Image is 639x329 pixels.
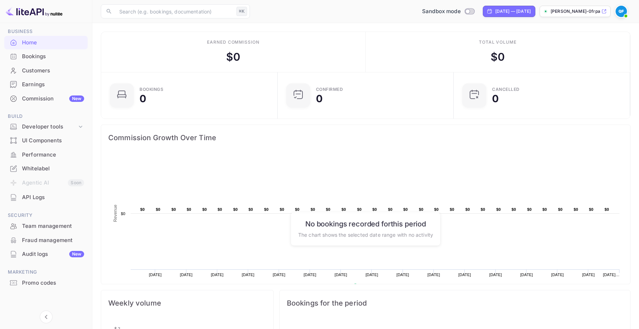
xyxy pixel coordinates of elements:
[603,273,620,277] text: [DATE]…
[149,273,162,277] text: [DATE]
[492,87,520,92] div: CANCELLED
[397,273,409,277] text: [DATE]
[419,207,424,212] text: $0
[4,64,88,77] a: Customers
[121,212,125,216] text: $0
[22,81,84,89] div: Earnings
[22,39,84,47] div: Home
[616,6,627,17] img: Quinn Flagg
[492,94,499,104] div: 0
[360,284,378,289] text: Revenue
[40,311,53,323] button: Collapse navigation
[4,36,88,49] a: Home
[311,207,315,212] text: $0
[6,6,62,17] img: LiteAPI logo
[4,50,88,63] a: Bookings
[357,207,362,212] text: $0
[326,207,331,212] text: $0
[108,297,266,309] span: Weekly volume
[22,137,84,145] div: UI Components
[4,134,88,147] a: UI Components
[4,148,88,161] a: Performance
[4,247,88,261] a: Audit logsNew
[316,87,343,92] div: Confirmed
[388,207,393,212] text: $0
[366,273,378,277] text: [DATE]
[527,207,532,212] text: $0
[242,273,255,277] text: [DATE]
[264,207,269,212] text: $0
[140,207,145,212] text: $0
[4,191,88,204] a: API Logs
[22,151,84,159] div: Performance
[4,78,88,92] div: Earnings
[481,207,485,212] text: $0
[4,78,88,91] a: Earnings
[558,207,563,212] text: $0
[207,39,260,45] div: Earned commission
[551,273,564,277] text: [DATE]
[4,247,88,261] div: Audit logsNew
[211,273,224,277] text: [DATE]
[316,94,323,104] div: 0
[574,207,578,212] text: $0
[4,276,88,290] div: Promo codes
[4,234,88,247] a: Fraud management
[512,207,516,212] text: $0
[542,207,547,212] text: $0
[22,193,84,202] div: API Logs
[4,64,88,78] div: Customers
[427,273,440,277] text: [DATE]
[187,207,191,212] text: $0
[403,207,408,212] text: $0
[22,165,84,173] div: Whitelabel
[298,231,433,238] p: The chart shows the selected date range with no activity
[458,273,471,277] text: [DATE]
[4,113,88,120] span: Build
[4,162,88,175] a: Whitelabel
[605,207,609,212] text: $0
[140,94,146,104] div: 0
[287,297,623,309] span: Bookings for the period
[22,236,84,245] div: Fraud management
[4,92,88,105] a: CommissionNew
[113,204,118,222] text: Revenue
[434,207,439,212] text: $0
[156,207,160,212] text: $0
[4,134,88,148] div: UI Components
[372,207,377,212] text: $0
[4,121,88,133] div: Developer tools
[4,162,88,176] div: Whitelabel
[273,273,285,277] text: [DATE]
[180,273,193,277] text: [DATE]
[69,95,84,102] div: New
[4,92,88,106] div: CommissionNew
[491,49,505,65] div: $ 0
[140,87,163,92] div: Bookings
[496,207,501,212] text: $0
[22,95,84,103] div: Commission
[202,207,207,212] text: $0
[233,207,238,212] text: $0
[295,207,300,212] text: $0
[422,7,461,16] span: Sandbox mode
[4,276,88,289] a: Promo codes
[4,219,88,233] div: Team management
[334,273,347,277] text: [DATE]
[450,207,454,212] text: $0
[69,251,84,257] div: New
[582,273,595,277] text: [DATE]
[4,212,88,219] span: Security
[4,219,88,232] a: Team management
[551,8,600,15] p: [PERSON_NAME]-0frpa.nuit...
[479,39,517,45] div: Total volume
[22,222,84,230] div: Team management
[298,219,433,228] h6: No bookings recorded for this period
[22,250,84,258] div: Audit logs
[304,273,316,277] text: [DATE]
[22,123,77,131] div: Developer tools
[4,268,88,276] span: Marketing
[226,49,240,65] div: $ 0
